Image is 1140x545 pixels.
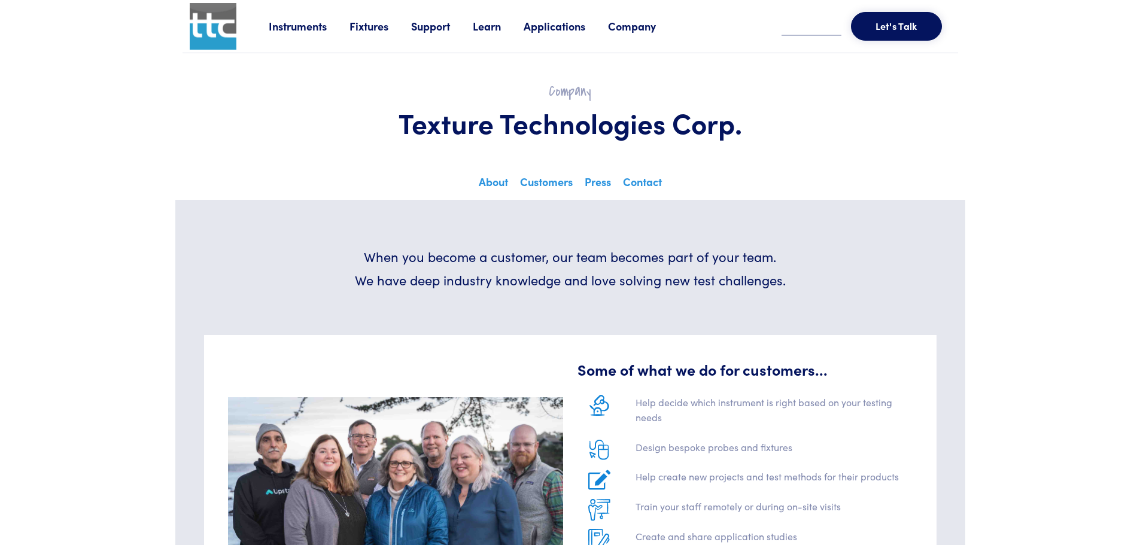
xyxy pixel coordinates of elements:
[473,19,524,34] a: Learn
[269,19,349,34] a: Instruments
[636,440,913,460] p: Design bespoke probes and fixtures
[518,172,575,198] a: Customers
[524,19,608,34] a: Applications
[211,82,929,101] h2: Company
[588,499,610,521] img: train-on-site.png
[577,359,913,380] h5: Some of what we do for customers...
[476,172,510,198] a: About
[608,19,679,34] a: Company
[211,105,929,140] h1: Texture Technologies Corp.
[636,395,913,430] p: Help decide which instrument is right based on your testing needs
[333,271,807,290] h6: We have deep industry knowledge and love solving new test challenges.
[621,172,664,198] a: Contact
[636,499,913,519] p: Train your staff remotely or during on-site visits
[411,19,473,34] a: Support
[333,248,807,266] h6: When you become a customer, our team becomes part of your team.
[589,395,609,416] img: testing-needs-graphic.png
[589,440,609,460] img: designs.png
[851,12,942,41] button: Let's Talk
[582,172,613,198] a: Press
[190,3,236,50] img: ttc_logo_1x1_v1.0.png
[349,19,411,34] a: Fixtures
[636,469,913,489] p: Help create new projects and test methods for their products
